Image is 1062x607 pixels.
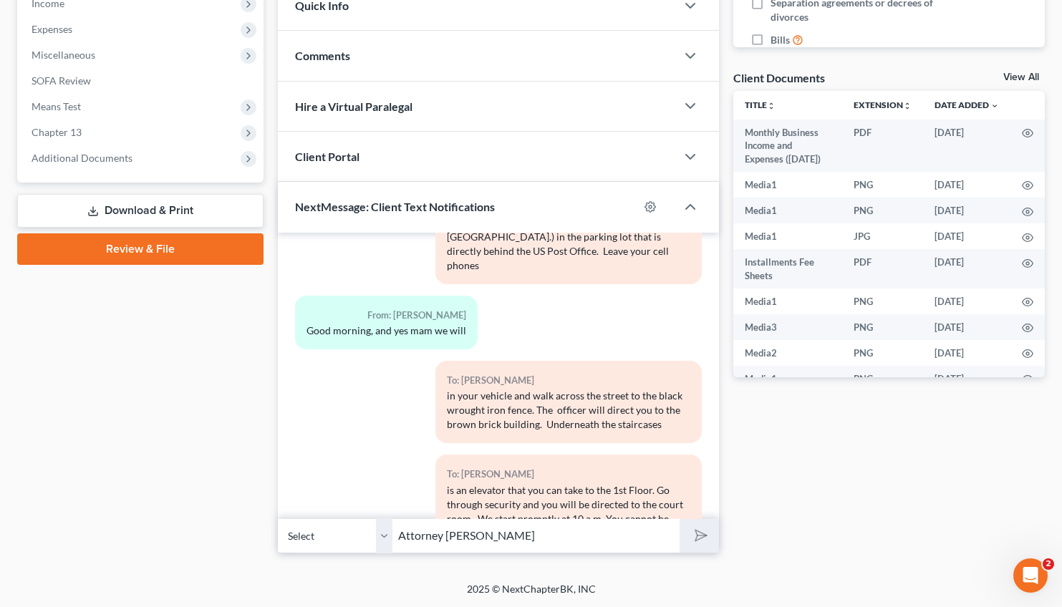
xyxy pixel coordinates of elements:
[842,314,923,340] td: PNG
[733,198,842,223] td: Media1
[17,194,264,228] a: Download & Print
[771,33,790,47] span: Bills
[842,223,923,249] td: JPG
[447,201,690,273] div: Good Morning, [PERSON_NAME]. Please park on [GEOGRAPHIC_DATA] ([PERSON_NAME][GEOGRAPHIC_DATA].) i...
[923,249,1010,288] td: [DATE]
[733,340,842,366] td: Media2
[923,198,1010,223] td: [DATE]
[447,372,690,389] div: To: [PERSON_NAME]
[733,223,842,249] td: Media1
[842,366,923,392] td: PNG
[295,200,495,213] span: NextMessage: Client Text Notifications
[295,49,350,62] span: Comments
[17,233,264,265] a: Review & File
[733,172,842,198] td: Media1
[923,172,1010,198] td: [DATE]
[1013,558,1048,593] iframe: Intercom live chat
[733,249,842,288] td: Installments Fee Sheets
[306,324,466,338] div: Good morning, and yes mam we will
[447,483,690,526] div: is an elevator that you can take to the 1st Floor. Go through security and you will be directed t...
[447,466,690,482] div: To: [PERSON_NAME]
[20,68,264,94] a: SOFA Review
[923,223,1010,249] td: [DATE]
[745,99,776,110] a: Titleunfold_more
[32,126,82,138] span: Chapter 13
[32,152,132,164] span: Additional Documents
[392,518,680,553] input: Say something...
[733,120,842,172] td: Monthly Business Income and Expenses ([DATE])
[842,120,923,172] td: PDF
[32,49,95,61] span: Miscellaneous
[767,102,776,110] i: unfold_more
[923,314,1010,340] td: [DATE]
[733,288,842,314] td: Media1
[923,366,1010,392] td: [DATE]
[923,120,1010,172] td: [DATE]
[842,340,923,366] td: PNG
[1043,558,1054,570] span: 2
[32,100,81,112] span: Means Test
[935,99,999,110] a: Date Added expand_more
[295,150,359,163] span: Client Portal
[1003,72,1039,82] a: View All
[447,389,690,432] div: in your vehicle and walk across the street to the black wrought iron fence. The officer will dire...
[990,102,999,110] i: expand_more
[842,288,923,314] td: PNG
[733,70,825,85] div: Client Documents
[733,314,842,340] td: Media3
[903,102,912,110] i: unfold_more
[32,74,91,87] span: SOFA Review
[32,23,72,35] span: Expenses
[842,172,923,198] td: PNG
[295,99,412,113] span: Hire a Virtual Paralegal
[306,307,466,324] div: From: [PERSON_NAME]
[923,288,1010,314] td: [DATE]
[733,366,842,392] td: Media1
[842,198,923,223] td: PNG
[842,249,923,288] td: PDF
[854,99,912,110] a: Extensionunfold_more
[923,340,1010,366] td: [DATE]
